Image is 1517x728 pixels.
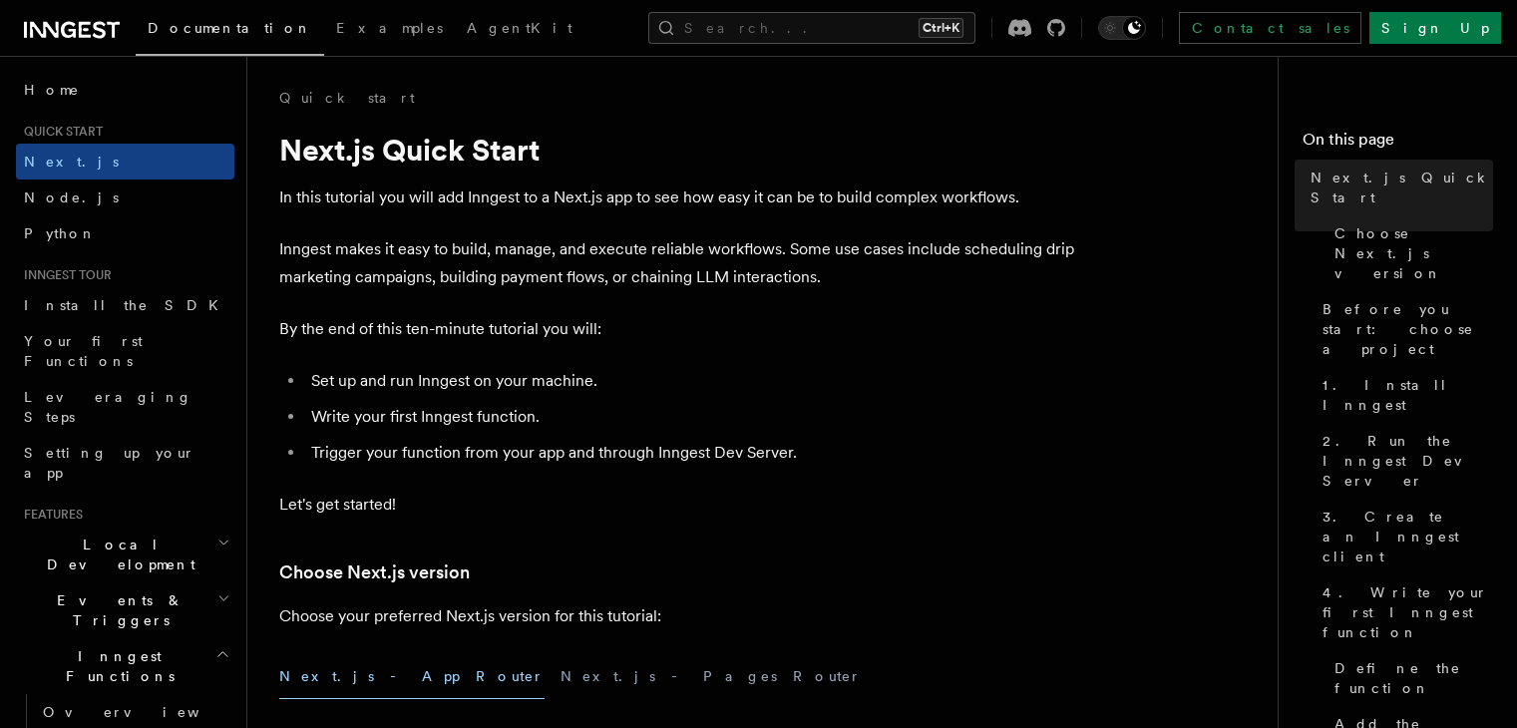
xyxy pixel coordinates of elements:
span: 3. Create an Inngest client [1323,507,1493,566]
span: Your first Functions [24,333,143,369]
a: Quick start [279,88,415,108]
span: Home [24,80,80,100]
span: Inngest Functions [16,646,215,686]
a: Install the SDK [16,287,234,323]
a: Choose Next.js version [279,558,470,586]
a: 3. Create an Inngest client [1315,499,1493,574]
span: Examples [336,20,443,36]
span: Install the SDK [24,297,230,313]
p: By the end of this ten-minute tutorial you will: [279,315,1077,343]
a: Documentation [136,6,324,56]
span: AgentKit [467,20,572,36]
button: Next.js - App Router [279,654,545,699]
a: Setting up your app [16,435,234,491]
h1: Next.js Quick Start [279,132,1077,168]
a: Sign Up [1369,12,1501,44]
span: 4. Write your first Inngest function [1323,582,1493,642]
a: Node.js [16,180,234,215]
span: Next.js [24,154,119,170]
span: Choose Next.js version [1334,223,1493,283]
a: Examples [324,6,455,54]
a: AgentKit [455,6,584,54]
li: Set up and run Inngest on your machine. [305,367,1077,395]
h4: On this page [1303,128,1493,160]
button: Local Development [16,527,234,582]
kbd: Ctrl+K [919,18,963,38]
button: Inngest Functions [16,638,234,694]
a: Python [16,215,234,251]
button: Events & Triggers [16,582,234,638]
a: Next.js [16,144,234,180]
span: Node.js [24,189,119,205]
span: Local Development [16,535,217,574]
button: Toggle dark mode [1098,16,1146,40]
span: Documentation [148,20,312,36]
a: 1. Install Inngest [1315,367,1493,423]
p: Choose your preferred Next.js version for this tutorial: [279,602,1077,630]
li: Trigger your function from your app and through Inngest Dev Server. [305,439,1077,467]
a: Define the function [1327,650,1493,706]
span: Overview [43,704,248,720]
a: 2. Run the Inngest Dev Server [1315,423,1493,499]
a: Next.js Quick Start [1303,160,1493,215]
a: Before you start: choose a project [1315,291,1493,367]
a: Leveraging Steps [16,379,234,435]
p: In this tutorial you will add Inngest to a Next.js app to see how easy it can be to build complex... [279,183,1077,211]
li: Write your first Inngest function. [305,403,1077,431]
span: Next.js Quick Start [1311,168,1493,207]
a: Contact sales [1179,12,1361,44]
a: Home [16,72,234,108]
button: Search...Ctrl+K [648,12,975,44]
span: Features [16,507,83,523]
a: Your first Functions [16,323,234,379]
span: Quick start [16,124,103,140]
p: Inngest makes it easy to build, manage, and execute reliable workflows. Some use cases include sc... [279,235,1077,291]
span: Define the function [1334,658,1493,698]
span: Before you start: choose a project [1323,299,1493,359]
span: 1. Install Inngest [1323,375,1493,415]
button: Next.js - Pages Router [561,654,862,699]
span: Leveraging Steps [24,389,192,425]
p: Let's get started! [279,491,1077,519]
span: Python [24,225,97,241]
a: Choose Next.js version [1327,215,1493,291]
span: Inngest tour [16,267,112,283]
a: 4. Write your first Inngest function [1315,574,1493,650]
span: Events & Triggers [16,590,217,630]
span: Setting up your app [24,445,195,481]
span: 2. Run the Inngest Dev Server [1323,431,1493,491]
